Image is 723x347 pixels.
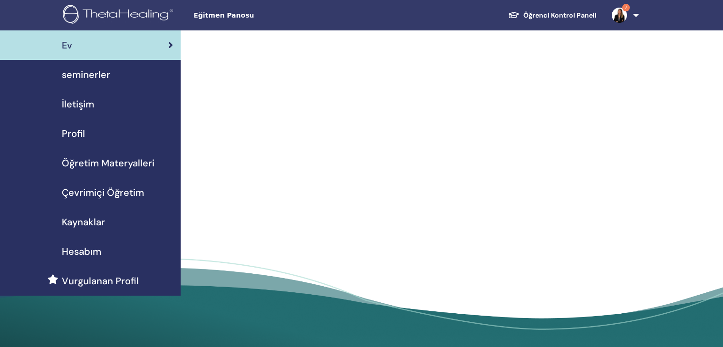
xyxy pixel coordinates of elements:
span: Öğretim Materyalleri [62,156,154,170]
img: default.jpg [612,8,627,23]
img: logo.png [63,5,176,26]
span: Eğitmen Panosu [193,10,336,20]
a: Öğrenci Kontrol Paneli [501,7,604,24]
span: Çevrimiçi Öğretim [62,185,144,200]
span: 7 [622,4,630,11]
span: İletişim [62,97,94,111]
span: Kaynaklar [62,215,105,229]
span: Hesabım [62,244,101,259]
span: seminerler [62,67,110,82]
img: graduation-cap-white.svg [508,11,520,19]
span: Vurgulanan Profil [62,274,139,288]
span: Profil [62,126,85,141]
span: Ev [62,38,72,52]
